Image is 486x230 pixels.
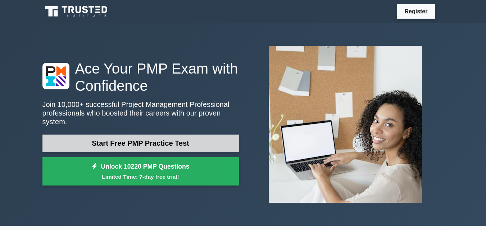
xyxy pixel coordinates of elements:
[400,7,432,16] a: Register
[42,157,239,186] a: Unlock 10220 PMP QuestionsLimited Time: 7-day free trial!
[42,100,239,126] p: Join 10,000+ successful Project Management Professional professionals who boosted their careers w...
[51,173,230,181] small: Limited Time: 7-day free trial!
[42,60,239,94] h1: Ace Your PMP Exam with Confidence
[42,135,239,152] a: Start Free PMP Practice Test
